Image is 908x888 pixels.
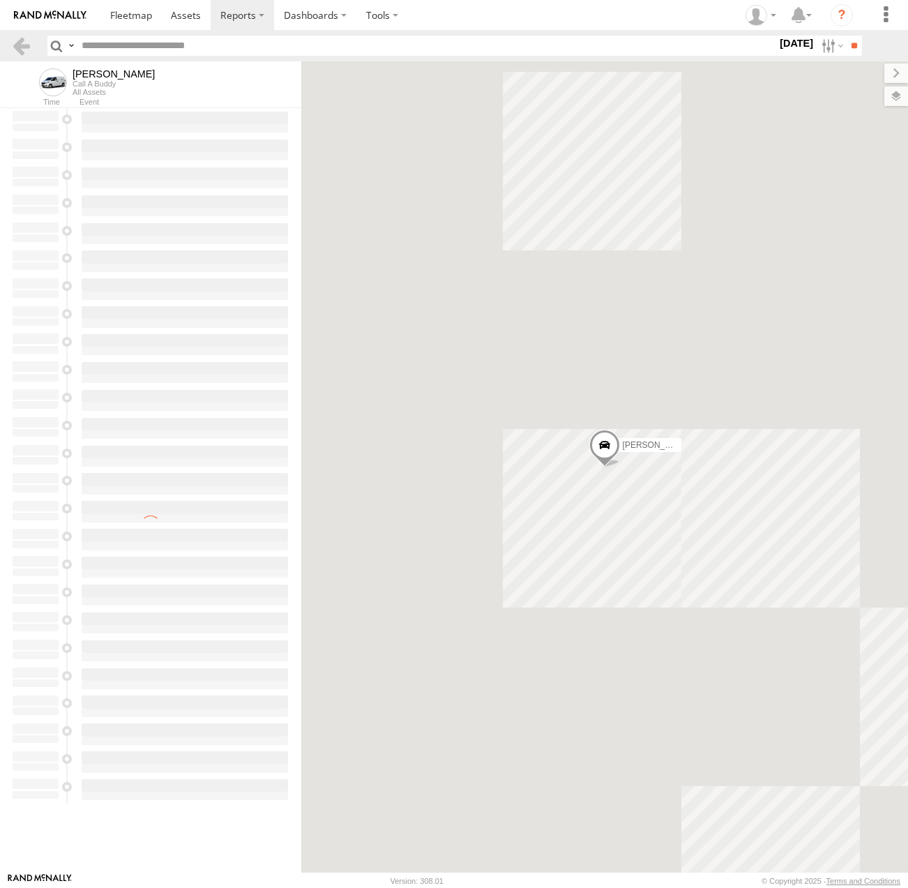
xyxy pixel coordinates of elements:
a: Terms and Conditions [826,877,900,885]
i: ? [831,4,853,27]
div: Michael - View Asset History [73,68,155,80]
div: Time [11,99,60,106]
div: Call A Buddy [73,80,155,88]
img: rand-logo.svg [14,10,86,20]
div: All Assets [73,88,155,96]
a: Visit our Website [8,874,72,888]
a: Back to previous Page [11,36,31,56]
label: Search Query [66,36,77,56]
div: Event [80,99,301,106]
div: Version: 308.01 [391,877,444,885]
label: Search Filter Options [816,36,846,56]
label: [DATE] [777,36,816,51]
div: © Copyright 2025 - [762,877,900,885]
span: [PERSON_NAME] [623,440,692,450]
div: Helen Mason [741,5,781,26]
